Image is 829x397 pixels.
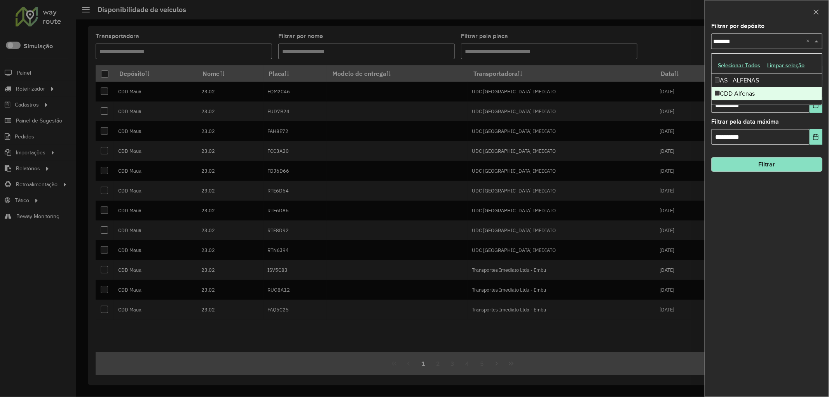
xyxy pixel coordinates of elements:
button: Filtrar [711,157,822,172]
label: Filtrar pela data máxima [711,117,779,126]
div: AS - ALFENAS [712,74,822,87]
span: Clear all [806,37,813,46]
button: Choose Date [810,97,822,113]
button: Selecionar Todos [714,59,764,72]
ng-dropdown-panel: Options list [711,53,822,105]
button: Limpar seleção [764,59,808,72]
label: Filtrar por depósito [711,21,764,31]
button: Choose Date [810,129,822,145]
div: CDD Alfenas [712,87,822,100]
